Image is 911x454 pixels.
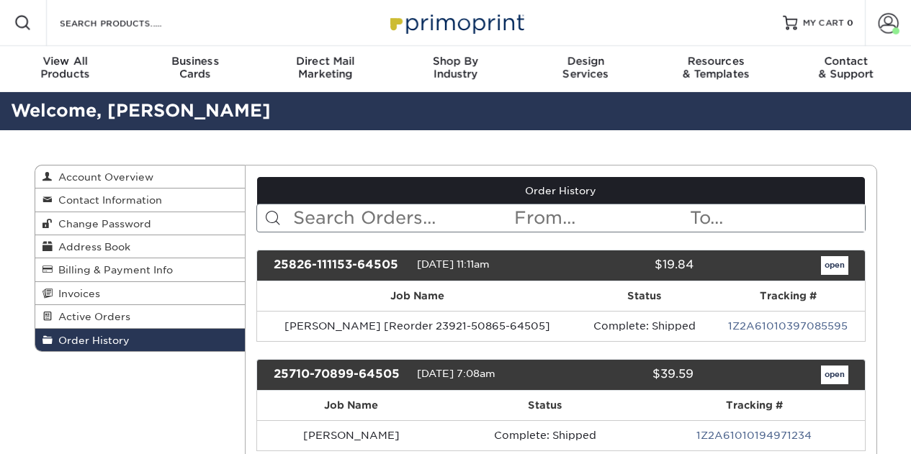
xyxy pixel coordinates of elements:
[53,241,130,253] span: Address Book
[521,55,651,81] div: Services
[130,55,261,81] div: Cards
[651,55,781,81] div: & Templates
[257,420,446,450] td: [PERSON_NAME]
[712,281,865,311] th: Tracking #
[696,430,812,441] a: 1Z2A61010194971234
[521,46,651,92] a: DesignServices
[257,311,578,341] td: [PERSON_NAME] [Reorder 23921-50865-64505]
[130,46,261,92] a: BusinessCards
[263,366,417,384] div: 25710-70899-64505
[578,281,711,311] th: Status
[53,288,100,299] span: Invoices
[390,55,521,81] div: Industry
[803,17,844,29] span: MY CART
[53,218,151,230] span: Change Password
[847,18,853,28] span: 0
[781,55,911,68] span: Contact
[390,46,521,92] a: Shop ByIndustry
[578,311,711,341] td: Complete: Shipped
[35,235,246,258] a: Address Book
[35,189,246,212] a: Contact Information
[257,177,865,204] a: Order History
[651,46,781,92] a: Resources& Templates
[292,204,513,232] input: Search Orders...
[446,420,644,450] td: Complete: Shipped
[446,391,644,420] th: Status
[263,256,417,275] div: 25826-111153-64505
[417,258,490,270] span: [DATE] 11:11am
[513,204,688,232] input: From...
[821,256,848,275] a: open
[728,320,848,332] a: 1Z2A61010397085595
[35,329,246,351] a: Order History
[781,46,911,92] a: Contact& Support
[688,204,864,232] input: To...
[53,264,173,276] span: Billing & Payment Info
[550,366,704,384] div: $39.59
[781,55,911,81] div: & Support
[821,366,848,384] a: open
[130,55,261,68] span: Business
[417,368,495,379] span: [DATE] 7:08am
[384,7,528,38] img: Primoprint
[53,335,130,346] span: Order History
[260,55,390,68] span: Direct Mail
[260,46,390,92] a: Direct MailMarketing
[35,212,246,235] a: Change Password
[257,281,578,311] th: Job Name
[35,282,246,305] a: Invoices
[53,311,130,322] span: Active Orders
[550,256,704,275] div: $19.84
[53,194,162,206] span: Contact Information
[257,391,446,420] th: Job Name
[53,171,153,183] span: Account Overview
[35,305,246,328] a: Active Orders
[651,55,781,68] span: Resources
[644,391,864,420] th: Tracking #
[35,258,246,281] a: Billing & Payment Info
[521,55,651,68] span: Design
[58,14,199,32] input: SEARCH PRODUCTS.....
[35,165,246,189] a: Account Overview
[390,55,521,68] span: Shop By
[260,55,390,81] div: Marketing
